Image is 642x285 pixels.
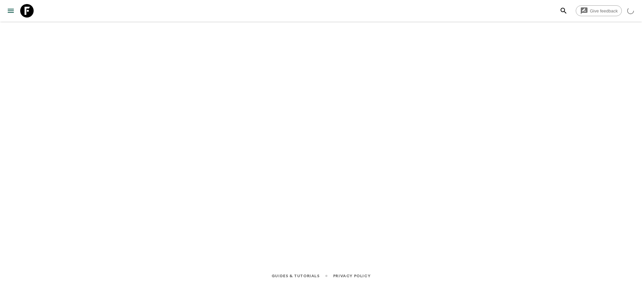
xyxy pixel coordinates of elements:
a: Privacy Policy [333,272,370,280]
button: search adventures [557,4,570,18]
a: Guides & Tutorials [272,272,320,280]
button: menu [4,4,17,18]
a: Give feedback [576,5,622,16]
span: Give feedback [586,8,621,13]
